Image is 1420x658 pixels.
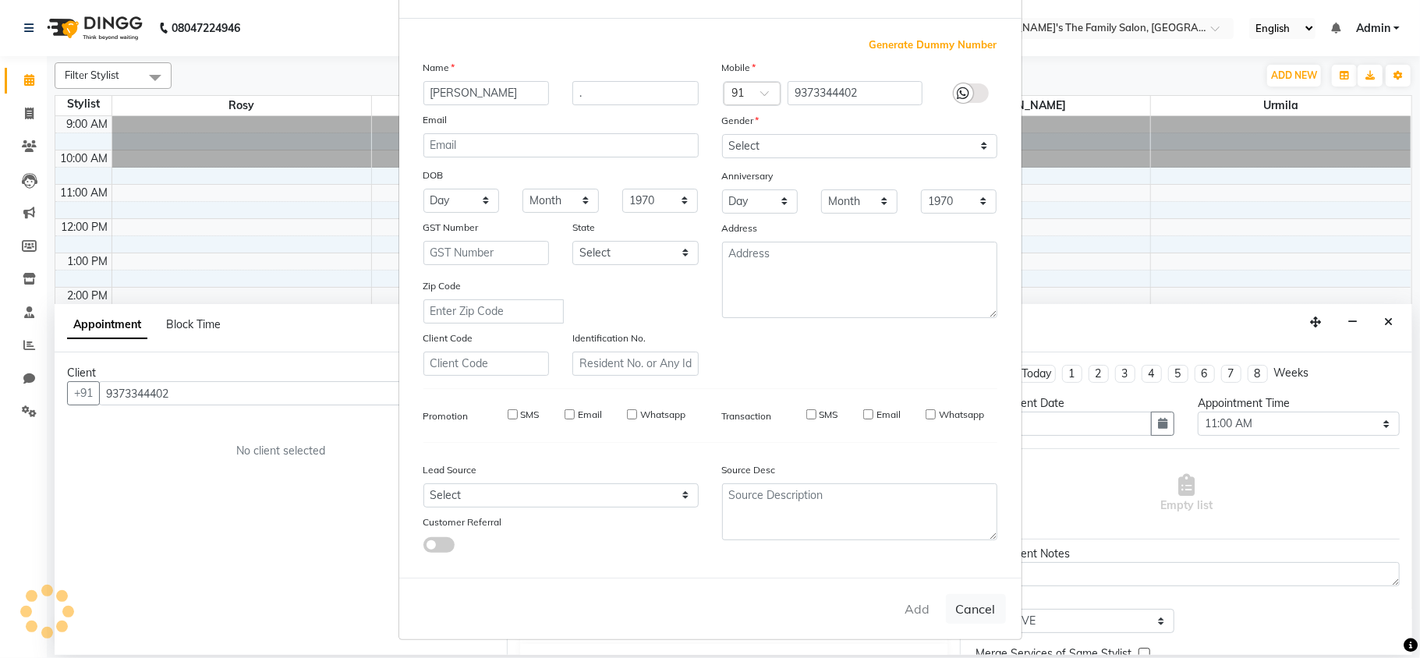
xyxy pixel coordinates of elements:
label: Promotion [423,409,469,423]
label: Email [578,408,602,422]
input: Email [423,133,699,157]
label: SMS [820,408,838,422]
label: Client Code [423,331,473,345]
input: First Name [423,81,550,105]
span: Generate Dummy Number [869,37,997,53]
label: Customer Referral [423,515,502,529]
label: Transaction [722,409,772,423]
label: Mobile [722,61,756,75]
button: Cancel [946,594,1006,624]
label: State [572,221,595,235]
label: Email [423,113,448,127]
label: Identification No. [572,331,646,345]
input: Mobile [788,81,922,105]
label: DOB [423,168,444,182]
input: Client Code [423,352,550,376]
label: Gender [722,114,760,128]
label: Whatsapp [939,408,984,422]
input: GST Number [423,241,550,265]
label: GST Number [423,221,479,235]
input: Last Name [572,81,699,105]
label: Email [876,408,901,422]
input: Resident No. or Any Id [572,352,699,376]
label: Name [423,61,455,75]
label: Lead Source [423,463,477,477]
label: Whatsapp [640,408,685,422]
label: Source Desc [722,463,776,477]
input: Enter Zip Code [423,299,564,324]
label: SMS [521,408,540,422]
label: Zip Code [423,279,462,293]
label: Anniversary [722,169,774,183]
label: Address [722,221,758,235]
